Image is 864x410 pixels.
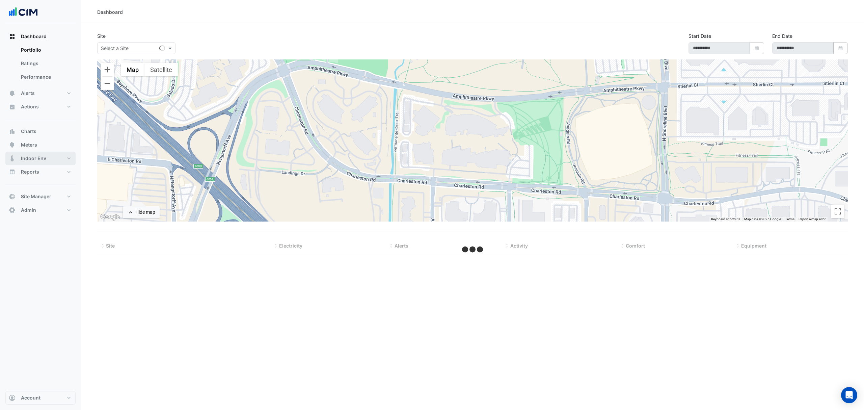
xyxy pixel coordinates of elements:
[8,5,38,19] img: Company Logo
[5,190,76,203] button: Site Manager
[101,77,114,90] button: Zoom out
[123,206,160,218] button: Hide map
[9,33,16,40] app-icon: Dashboard
[5,152,76,165] button: Indoor Env
[9,193,16,200] app-icon: Site Manager
[21,169,39,175] span: Reports
[106,243,115,249] span: Site
[9,155,16,162] app-icon: Indoor Env
[9,207,16,213] app-icon: Admin
[21,142,37,148] span: Meters
[99,213,121,222] a: Open this area in Google Maps (opens a new window)
[9,90,16,97] app-icon: Alerts
[121,63,144,76] button: Show street map
[21,128,36,135] span: Charts
[626,243,645,249] span: Comfort
[510,243,528,249] span: Activity
[9,128,16,135] app-icon: Charts
[5,125,76,138] button: Charts
[21,207,36,213] span: Admin
[21,193,51,200] span: Site Manager
[5,43,76,86] div: Dashboard
[21,90,35,97] span: Alerts
[5,203,76,217] button: Admin
[9,142,16,148] app-icon: Meters
[799,217,826,221] a: Report a map error
[395,243,408,249] span: Alerts
[21,155,46,162] span: Indoor Env
[772,32,792,40] label: End Date
[5,138,76,152] button: Meters
[5,100,76,113] button: Actions
[744,217,781,221] span: Map data ©2025 Google
[9,169,16,175] app-icon: Reports
[279,243,302,249] span: Electricity
[97,32,106,40] label: Site
[21,33,47,40] span: Dashboard
[21,103,39,110] span: Actions
[841,387,857,403] div: Open Intercom Messenger
[711,217,740,222] button: Keyboard shortcuts
[5,391,76,405] button: Account
[144,63,178,76] button: Show satellite imagery
[5,30,76,43] button: Dashboard
[5,86,76,100] button: Alerts
[16,57,76,70] a: Ratings
[688,32,711,40] label: Start Date
[831,205,844,218] button: Toggle fullscreen view
[5,165,76,179] button: Reports
[97,8,123,16] div: Dashboard
[21,394,40,401] span: Account
[785,217,794,221] a: Terms (opens in new tab)
[99,213,121,222] img: Google
[16,70,76,84] a: Performance
[16,43,76,57] a: Portfolio
[101,63,114,76] button: Zoom in
[135,209,155,216] div: Hide map
[9,103,16,110] app-icon: Actions
[741,243,766,249] span: Equipment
